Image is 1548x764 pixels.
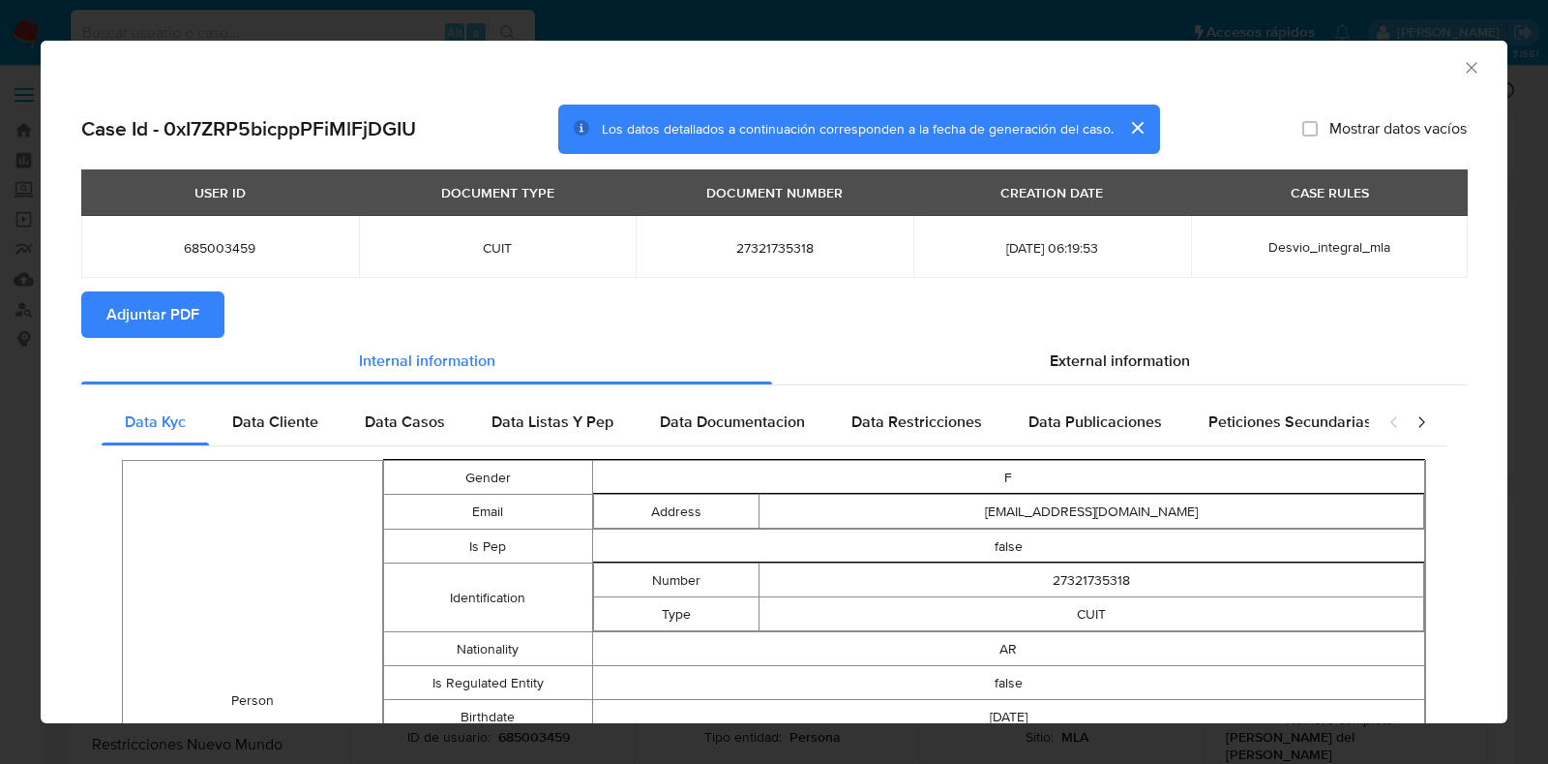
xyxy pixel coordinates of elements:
[384,495,592,530] td: Email
[81,338,1467,384] div: Detailed info
[1329,119,1467,138] span: Mostrar datos vacíos
[106,293,199,336] span: Adjuntar PDF
[359,350,495,372] span: Internal information
[592,632,1425,666] td: AR
[592,666,1425,700] td: false
[660,411,805,433] span: Data Documentacion
[695,176,854,209] div: DOCUMENT NUMBER
[430,176,566,209] div: DOCUMENT TYPE
[384,461,592,495] td: Gender
[759,597,1424,631] td: CUIT
[1462,58,1479,76] button: Cerrar ventana
[382,239,613,257] span: CUIT
[183,176,257,209] div: USER ID
[592,461,1425,495] td: F
[104,239,336,257] span: 685003459
[384,666,592,700] td: Is Regulated Entity
[602,119,1114,138] span: Los datos detallados a continuación corresponden a la fecha de generación del caso.
[81,291,224,338] button: Adjuntar PDF
[384,700,592,734] td: Birthdate
[41,41,1507,723] div: closure-recommendation-modal
[592,530,1425,564] td: false
[1268,237,1390,257] span: Desvio_integral_mla
[593,597,759,631] td: Type
[759,564,1424,597] td: 27321735318
[232,411,318,433] span: Data Cliente
[593,564,759,597] td: Number
[592,700,1425,734] td: [DATE]
[989,176,1115,209] div: CREATION DATE
[384,530,592,564] td: Is Pep
[1050,350,1190,372] span: External information
[1028,411,1162,433] span: Data Publicaciones
[1302,121,1318,137] input: Mostrar datos vacíos
[659,239,890,257] span: 27321735318
[1279,176,1381,209] div: CASE RULES
[81,116,416,141] h2: Case Id - 0xI7ZRP5bicppPFiMlFjDGIU
[102,399,1369,445] div: Detailed internal info
[125,411,186,433] span: Data Kyc
[593,495,759,529] td: Address
[1208,411,1372,433] span: Peticiones Secundarias
[759,495,1424,529] td: [EMAIL_ADDRESS][DOMAIN_NAME]
[384,632,592,666] td: Nationality
[365,411,445,433] span: Data Casos
[1114,105,1160,151] button: cerrar
[937,239,1168,257] span: [DATE] 06:19:53
[384,564,592,632] td: Identification
[491,411,613,433] span: Data Listas Y Pep
[851,411,982,433] span: Data Restricciones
